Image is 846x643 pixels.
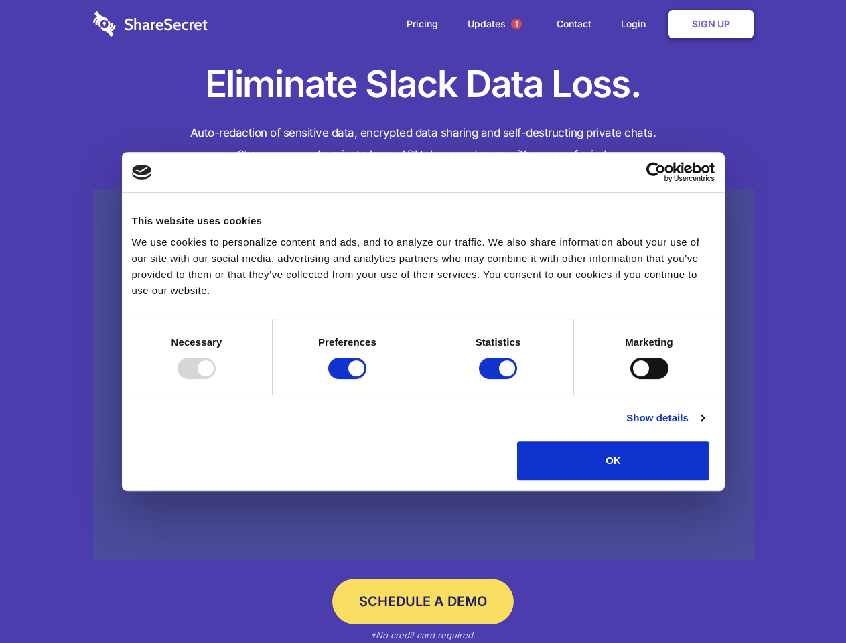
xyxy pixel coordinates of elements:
em: *No credit card required. [370,630,476,640]
h4: Auto-redaction of sensitive data, encrypted data sharing and self-destructing private chats. Shar... [93,122,754,166]
img: logo [132,165,152,180]
strong: Statistics [476,336,521,348]
a: Pricing [393,3,451,45]
strong: Marketing [625,336,673,348]
strong: Necessary [171,336,222,348]
a: Wistia video thumbnail [93,189,754,561]
strong: Preferences [318,336,376,348]
a: Contact [543,3,605,45]
button: OK [517,441,709,480]
img: logo-wordmark-white-trans-d4663122ce5f474addd5e946df7df03e33cb6a1c49d2221995e7729f52c070b2.svg [93,11,208,37]
a: Schedule a Demo [332,579,514,624]
a: Sign Up [668,10,754,38]
a: Usercentrics Cookiebot - opens in a new window [597,162,715,182]
span: 1 [511,19,522,29]
div: We use cookies to personalize content and ads, and to analyze our traffic. We also share informat... [132,234,715,299]
h1: Eliminate Slack Data Loss. [93,60,754,109]
a: Show details [626,410,704,426]
a: Login [608,3,666,45]
div: This website uses cookies [132,213,715,229]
